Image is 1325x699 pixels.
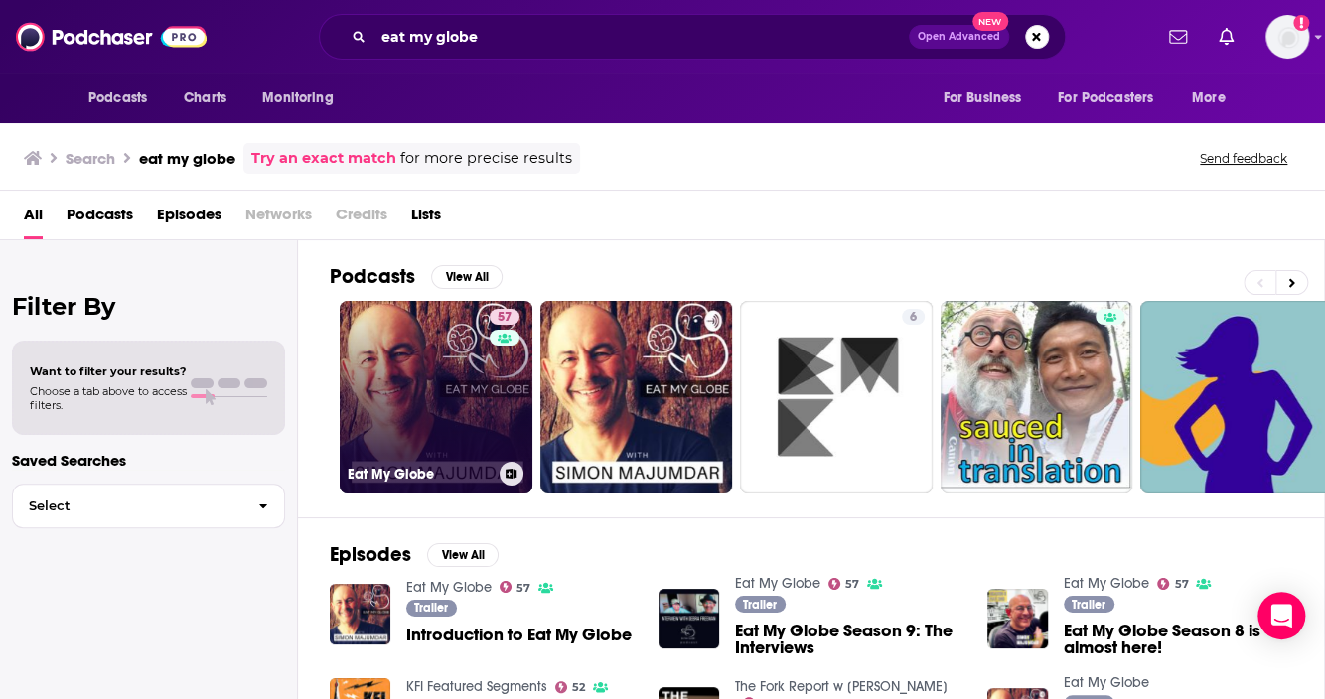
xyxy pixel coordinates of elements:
a: Eat My Globe [735,575,820,592]
a: Eat My Globe Season 8 is almost here! [1064,623,1292,656]
a: Eat My Globe [406,579,492,596]
button: open menu [1045,79,1182,117]
span: Trailer [743,599,777,611]
img: User Profile [1265,15,1309,59]
a: EpisodesView All [330,542,499,567]
button: Select [12,484,285,528]
span: Charts [184,84,226,112]
a: 57 [500,581,531,593]
a: 52 [555,681,586,693]
a: 57 [490,309,519,325]
h2: Filter By [12,292,285,321]
span: Trailer [1072,599,1105,611]
span: Open Advanced [918,32,1000,42]
img: Podchaser - Follow, Share and Rate Podcasts [16,18,207,56]
span: Networks [245,199,312,239]
a: 57Eat My Globe [340,301,532,493]
a: Eat My Globe [1064,575,1149,592]
a: All [24,199,43,239]
a: Charts [171,79,238,117]
h3: eat my globe [139,149,235,168]
button: View All [431,265,503,289]
h2: Episodes [330,542,411,567]
span: For Podcasters [1058,84,1153,112]
a: Eat My Globe Season 9: The Interviews [735,623,963,656]
span: Podcasts [88,84,147,112]
a: Lists [411,199,441,239]
span: More [1192,84,1226,112]
span: 57 [845,580,859,589]
span: 6 [910,308,917,328]
button: Send feedback [1194,150,1293,167]
div: Open Intercom Messenger [1257,592,1305,639]
a: PodcastsView All [330,264,503,289]
a: Introduction to Eat My Globe [406,627,632,643]
h3: Eat My Globe [348,466,492,483]
a: 57 [1157,578,1189,590]
a: Try an exact match [251,147,396,170]
h3: Search [66,149,115,168]
h2: Podcasts [330,264,415,289]
input: Search podcasts, credits, & more... [373,21,909,53]
span: Trailer [414,602,448,614]
a: The Fork Report w Neil Saavedra [735,678,948,695]
span: Logged in as jinastanfill [1265,15,1309,59]
img: Eat My Globe Season 9: The Interviews [659,589,719,649]
a: 6 [902,309,925,325]
a: 6 [740,301,933,493]
span: Credits [336,199,387,239]
span: 52 [572,683,585,692]
a: Show notifications dropdown [1211,20,1242,54]
button: open menu [74,79,173,117]
a: Eat My Globe [1064,674,1149,691]
span: Choose a tab above to access filters. [30,384,187,412]
button: View All [427,543,499,567]
a: Show notifications dropdown [1161,20,1195,54]
svg: Add a profile image [1293,15,1309,31]
span: Monitoring [262,84,333,112]
div: Search podcasts, credits, & more... [319,14,1066,60]
button: Show profile menu [1265,15,1309,59]
span: 57 [516,584,530,593]
span: Select [13,499,242,512]
a: Episodes [157,199,221,239]
button: open menu [248,79,359,117]
a: 57 [828,578,860,590]
button: Open AdvancedNew [909,25,1009,49]
img: Introduction to Eat My Globe [330,584,390,644]
a: KFI Featured Segments [406,678,547,695]
span: 57 [498,308,512,328]
span: 57 [1174,580,1188,589]
p: Saved Searches [12,451,285,470]
button: open menu [929,79,1046,117]
img: Eat My Globe Season 8 is almost here! [987,589,1048,649]
a: Podcasts [67,199,133,239]
span: for more precise results [400,147,572,170]
span: Want to filter your results? [30,364,187,378]
button: open menu [1178,79,1251,117]
span: For Business [943,84,1021,112]
span: New [972,12,1008,31]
